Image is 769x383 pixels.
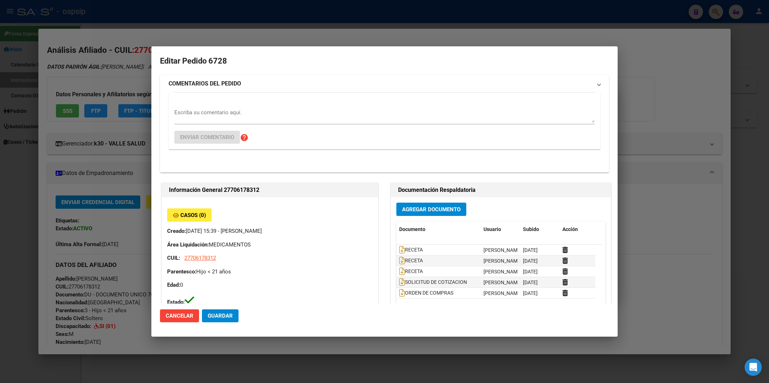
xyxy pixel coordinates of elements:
[523,258,538,264] span: [DATE]
[523,247,538,253] span: [DATE]
[240,133,249,142] mat-icon: help
[167,282,180,288] strong: Edad:
[523,226,539,232] span: Subido
[745,359,762,376] div: Open Intercom Messenger
[180,134,234,140] span: Enviar comentario
[184,255,216,261] span: 27706178312
[481,222,520,237] datatable-header-cell: Usuario
[399,280,467,285] span: SOLICITUD DE COTIZACION
[167,299,185,305] strong: Estado:
[399,247,423,253] span: RECETA
[399,269,423,274] span: RECETA
[402,206,461,213] span: Agregar Documento
[208,313,233,319] span: Guardar
[483,269,522,274] span: [PERSON_NAME]
[160,309,199,322] button: Cancelar
[202,309,239,322] button: Guardar
[523,269,538,274] span: [DATE]
[523,290,538,296] span: [DATE]
[160,92,609,172] div: COMENTARIOS DEL PEDIDO
[167,268,196,275] strong: Parentesco:
[169,79,241,88] strong: COMENTARIOS DEL PEDIDO
[174,131,240,144] button: Enviar comentario
[483,226,501,232] span: Usuario
[560,222,595,237] datatable-header-cell: Acción
[483,247,522,253] span: [PERSON_NAME]
[483,290,522,296] span: [PERSON_NAME]
[396,203,466,216] button: Agregar Documento
[167,255,180,261] strong: CUIL:
[160,75,609,92] mat-expansion-panel-header: COMENTARIOS DEL PEDIDO
[399,258,423,264] span: RECETA
[167,228,186,234] strong: Creado:
[399,226,425,232] span: Documento
[180,212,206,218] span: Casos (0)
[160,54,609,68] h2: Editar Pedido 6728
[520,222,560,237] datatable-header-cell: Subido
[167,208,212,222] button: Casos (0)
[523,280,538,285] span: [DATE]
[167,281,373,289] p: 0
[167,268,373,276] p: Hijo < 21 años
[398,186,604,194] h2: Documentación Respaldatoria
[483,258,522,264] span: [PERSON_NAME]
[399,290,453,296] span: ORDEN DE COMPRAS
[166,313,193,319] span: Cancelar
[169,186,371,194] h2: Información General 27706178312
[562,226,578,232] span: Acción
[167,241,209,248] strong: Área Liquidación:
[483,280,522,285] span: [PERSON_NAME]
[167,241,373,249] p: MEDICAMENTOS
[396,222,481,237] datatable-header-cell: Documento
[167,227,373,235] p: [DATE] 15:39 - [PERSON_NAME]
